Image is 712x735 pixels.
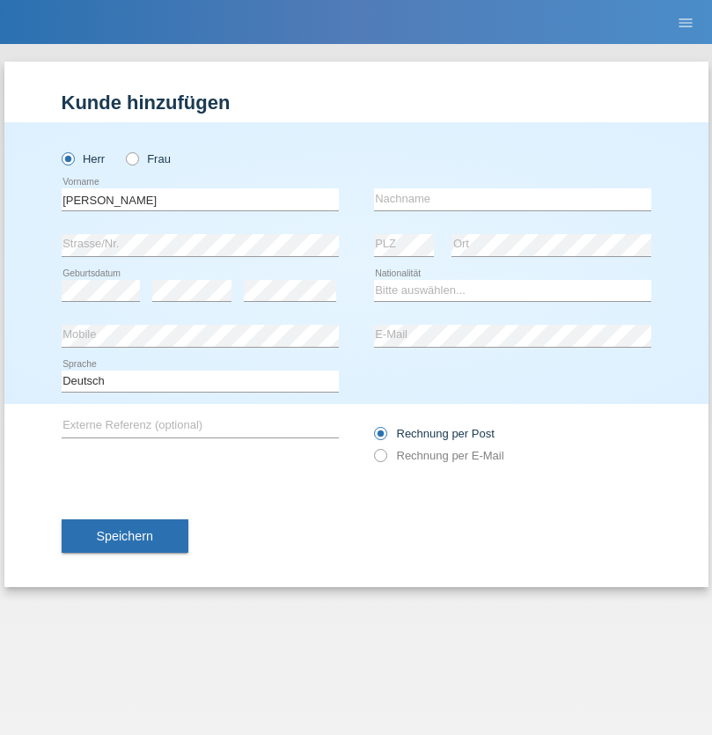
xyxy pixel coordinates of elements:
[374,427,385,449] input: Rechnung per Post
[677,14,694,32] i: menu
[668,17,703,27] a: menu
[126,152,171,165] label: Frau
[97,529,153,543] span: Speichern
[126,152,137,164] input: Frau
[62,152,73,164] input: Herr
[374,427,495,440] label: Rechnung per Post
[62,152,106,165] label: Herr
[374,449,504,462] label: Rechnung per E-Mail
[62,92,651,114] h1: Kunde hinzufügen
[374,449,385,471] input: Rechnung per E-Mail
[62,519,188,553] button: Speichern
